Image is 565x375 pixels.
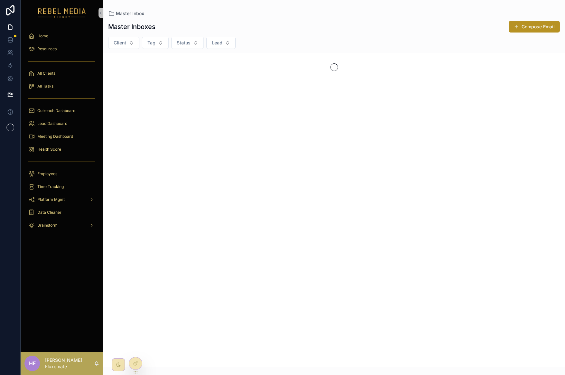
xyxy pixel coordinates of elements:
[147,40,155,46] span: Tag
[37,134,73,139] span: Meeting Dashboard
[116,10,144,17] span: Master Inbox
[24,194,99,205] a: Platform Mgmt
[45,357,94,370] p: [PERSON_NAME] Fluxomate
[37,147,61,152] span: Health Score
[114,40,126,46] span: Client
[37,71,55,76] span: All Clients
[37,223,58,228] span: Brainstorm
[24,118,99,129] a: Lead Dashboard
[29,360,36,367] span: HF
[212,40,222,46] span: Lead
[24,207,99,218] a: Data Cleaner
[37,171,57,176] span: Employees
[37,46,57,52] span: Resources
[37,33,48,39] span: Home
[37,108,75,113] span: Outreach Dashboard
[108,37,139,49] button: Select Button
[24,220,99,231] a: Brainstorm
[206,37,236,49] button: Select Button
[24,105,99,117] a: Outreach Dashboard
[24,30,99,42] a: Home
[142,37,169,49] button: Select Button
[171,37,204,49] button: Select Button
[108,10,144,17] a: Master Inbox
[38,8,86,18] img: App logo
[21,26,103,239] div: scrollable content
[24,43,99,55] a: Resources
[509,21,560,33] button: Compose Email
[37,84,53,89] span: All Tasks
[108,22,155,31] h1: Master Inboxes
[24,168,99,180] a: Employees
[24,181,99,192] a: Time Tracking
[37,210,61,215] span: Data Cleaner
[177,40,191,46] span: Status
[24,131,99,142] a: Meeting Dashboard
[37,184,64,189] span: Time Tracking
[24,68,99,79] a: All Clients
[37,121,67,126] span: Lead Dashboard
[37,197,65,202] span: Platform Mgmt
[24,144,99,155] a: Health Score
[24,80,99,92] a: All Tasks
